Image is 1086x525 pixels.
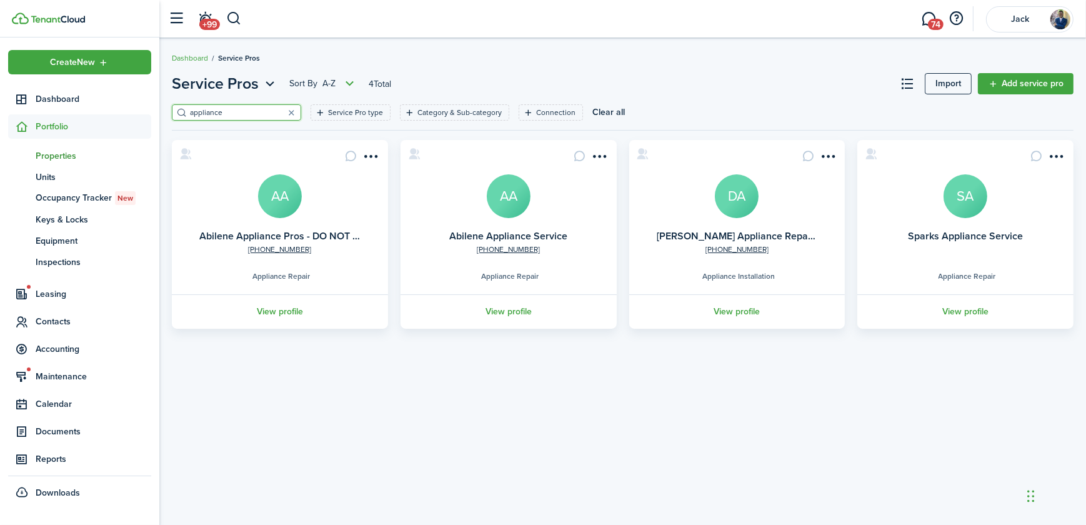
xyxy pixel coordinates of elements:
[36,287,151,301] span: Leasing
[8,145,151,166] a: Properties
[589,150,609,167] button: Open menu
[172,72,259,95] span: Service Pros
[218,52,260,64] span: Service Pros
[51,58,96,67] span: Create New
[36,191,151,205] span: Occupancy Tracker
[187,107,297,119] input: Search here...
[944,174,987,218] a: SA
[369,77,391,91] header-page-total: 4 Total
[289,76,357,91] button: Sort byA-Z
[8,209,151,230] a: Keys & Locks
[311,104,391,121] filter-tag: Open filter
[8,187,151,209] a: Occupancy TrackerNew
[519,104,583,121] filter-tag: Open filter
[917,3,941,35] a: Messaging
[36,92,151,106] span: Dashboard
[199,19,220,30] span: +99
[36,149,151,162] span: Properties
[477,244,540,255] a: [PHONE_NUMBER]
[1050,9,1070,29] img: Jack
[165,7,189,31] button: Open sidebar
[702,271,775,282] span: Appliance Installation
[995,15,1045,24] span: Jack
[283,104,301,121] button: Clear search
[361,150,381,167] button: Open menu
[248,244,311,255] a: [PHONE_NUMBER]
[194,3,217,35] a: Notifications
[172,52,208,64] a: Dashboard
[481,271,539,282] span: Appliance Repair
[817,150,837,167] button: Open menu
[8,50,151,74] button: Open menu
[8,251,151,272] a: Inspections
[36,425,151,438] span: Documents
[449,229,567,243] a: Abilene Appliance Service
[36,486,80,499] span: Downloads
[36,370,151,383] span: Maintenance
[36,315,151,328] span: Contacts
[36,256,151,269] span: Inspections
[36,234,151,247] span: Equipment
[172,72,278,95] button: Open menu
[36,397,151,411] span: Calendar
[170,294,390,329] a: View profile
[8,166,151,187] a: Units
[1024,465,1086,525] iframe: Chat Widget
[627,294,847,329] a: View profile
[908,229,1023,243] a: Sparks Appliance Service
[978,73,1074,94] a: Add service pro
[1027,477,1035,515] div: Drag
[117,192,133,204] span: New
[592,104,625,121] button: Clear all
[8,447,151,471] a: Reports
[487,174,531,218] a: AA
[925,73,972,94] a: Import
[657,229,861,243] a: [PERSON_NAME] Appliance Repair - RETIRED
[328,107,383,118] filter-tag-label: Service Pro type
[939,271,996,282] span: Appliance Repair
[417,107,502,118] filter-tag-label: Category & Sub-category
[1046,150,1066,167] button: Open menu
[226,8,242,29] button: Search
[289,77,322,90] span: Sort by
[31,16,85,23] img: TenantCloud
[855,294,1075,329] a: View profile
[400,104,509,121] filter-tag: Open filter
[946,8,967,29] button: Open resource center
[705,244,769,255] a: [PHONE_NUMBER]
[36,452,151,466] span: Reports
[252,271,310,282] span: Appliance Repair
[8,230,151,251] a: Equipment
[199,229,372,243] a: Abilene Appliance Pros - DO NOT USE
[172,72,278,95] button: Service Pros
[36,213,151,226] span: Keys & Locks
[36,171,151,184] span: Units
[715,174,759,218] a: DA
[258,174,302,218] a: AA
[36,120,151,133] span: Portfolio
[8,87,151,111] a: Dashboard
[289,76,357,91] button: Open menu
[536,107,575,118] filter-tag-label: Connection
[36,342,151,356] span: Accounting
[322,77,336,90] span: A-Z
[12,12,29,24] img: TenantCloud
[399,294,619,329] a: View profile
[928,19,944,30] span: 74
